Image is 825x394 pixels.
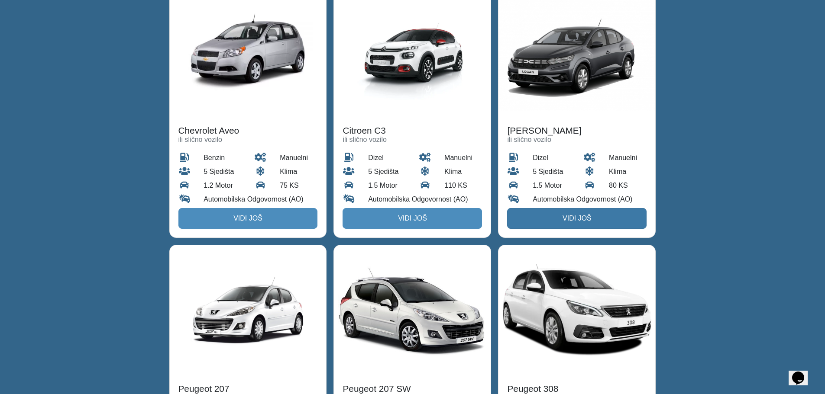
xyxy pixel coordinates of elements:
[197,165,248,179] div: 5 Sjedišta
[197,151,248,165] div: benzin
[789,359,816,385] iframe: chat widget
[343,208,482,229] a: Vidi još
[334,245,491,375] img: Peugeot 207 SW
[343,135,482,144] h6: ili slično vozilo
[526,151,577,165] div: dizel
[362,151,412,165] div: dizel
[273,151,324,165] div: manuelni
[526,192,653,206] div: Automobilska Odgovornost (AO)
[602,179,653,192] div: 80 KS
[526,179,577,192] div: 1.5 Motor
[602,165,653,179] div: Klima
[438,151,489,165] div: manuelni
[197,179,248,192] div: 1.2 Motor
[178,125,318,136] h4: Chevrolet Aveo
[362,179,412,192] div: 1.5 Motor
[362,165,412,179] div: 5 Sjedišta
[602,151,653,165] div: manuelni
[178,208,318,229] a: Vidi još
[507,208,647,229] a: Vidi još
[273,165,324,179] div: Klima
[507,125,647,136] h4: [PERSON_NAME]
[170,245,327,375] img: Peugeot 207
[507,135,647,144] h6: ili slično vozilo
[178,135,318,144] h6: ili slično vozilo
[197,192,324,206] div: Automobilska Odgovornost (AO)
[438,165,489,179] div: Klima
[362,192,489,206] div: Automobilska Odgovornost (AO)
[273,179,324,192] div: 75 KS
[526,165,577,179] div: 5 Sjedišta
[343,125,482,136] h4: Citroen C3
[498,245,655,375] img: Peugeot 308
[438,179,489,192] div: 110 KS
